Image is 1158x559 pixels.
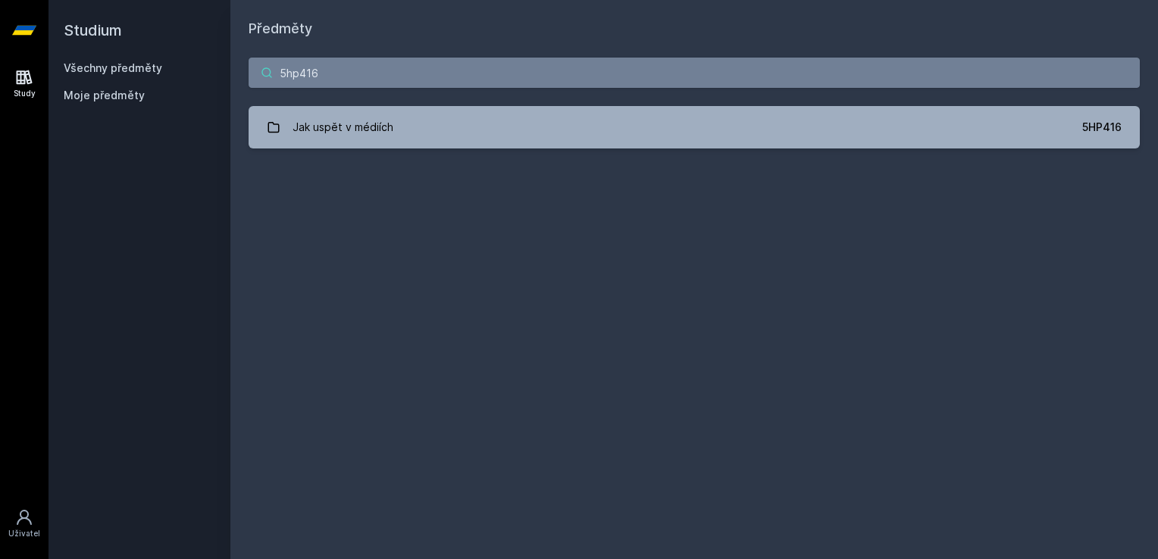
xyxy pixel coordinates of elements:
a: Uživatel [3,501,45,547]
div: Jak uspět v médiích [293,112,393,142]
h1: Předměty [249,18,1140,39]
div: Study [14,88,36,99]
div: 5HP416 [1082,120,1122,135]
a: Všechny předměty [64,61,162,74]
input: Název nebo ident předmětu… [249,58,1140,88]
div: Uživatel [8,528,40,539]
a: Jak uspět v médiích 5HP416 [249,106,1140,148]
span: Moje předměty [64,88,145,103]
a: Study [3,61,45,107]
